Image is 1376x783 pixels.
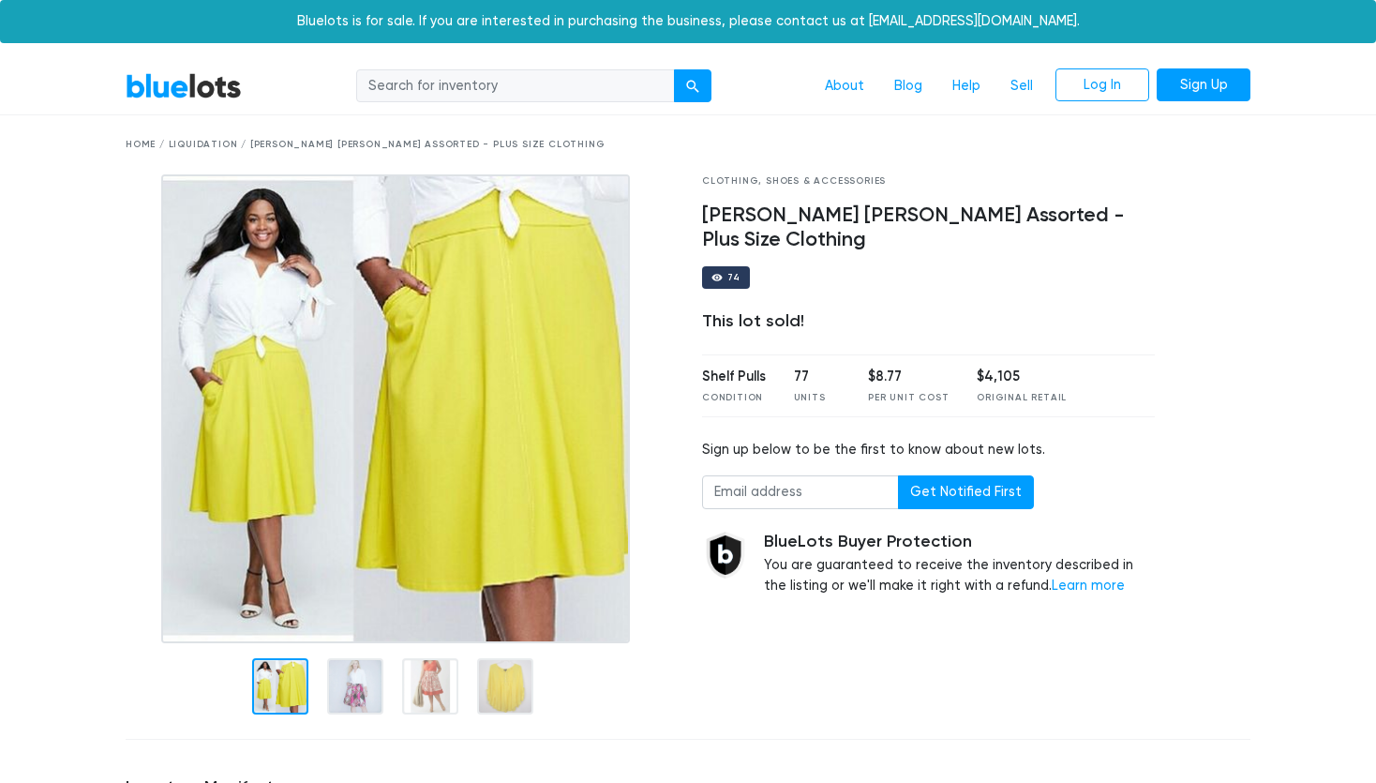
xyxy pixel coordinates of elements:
[702,391,766,405] div: Condition
[868,367,949,387] div: $8.77
[702,532,749,579] img: buyer_protection_shield-3b65640a83011c7d3ede35a8e5a80bfdfaa6a97447f0071c1475b91a4b0b3d01.png
[879,68,937,104] a: Blog
[977,367,1067,387] div: $4,105
[161,174,630,643] img: 3ec5bc1c-63f6-4eee-9c10-b2af807d1402-1605575265.jpg
[356,69,675,103] input: Search for inventory
[794,367,841,387] div: 77
[764,532,1155,552] h5: BlueLots Buyer Protection
[702,203,1155,252] h4: [PERSON_NAME] [PERSON_NAME] Assorted - Plus Size Clothing
[868,391,949,405] div: Per Unit Cost
[702,367,766,387] div: Shelf Pulls
[1052,578,1125,594] a: Learn more
[126,72,242,99] a: BlueLots
[702,440,1155,460] div: Sign up below to be the first to know about new lots.
[810,68,879,104] a: About
[764,532,1155,596] div: You are guaranteed to receive the inventory described in the listing or we'll make it right with ...
[898,475,1034,509] button: Get Notified First
[727,273,740,282] div: 74
[126,138,1250,152] div: Home / Liquidation / [PERSON_NAME] [PERSON_NAME] Assorted - Plus Size Clothing
[1055,68,1149,102] a: Log In
[995,68,1048,104] a: Sell
[977,391,1067,405] div: Original Retail
[702,475,899,509] input: Email address
[1157,68,1250,102] a: Sign Up
[937,68,995,104] a: Help
[702,311,1155,332] div: This lot sold!
[794,391,841,405] div: Units
[702,174,1155,188] div: Clothing, Shoes & Accessories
